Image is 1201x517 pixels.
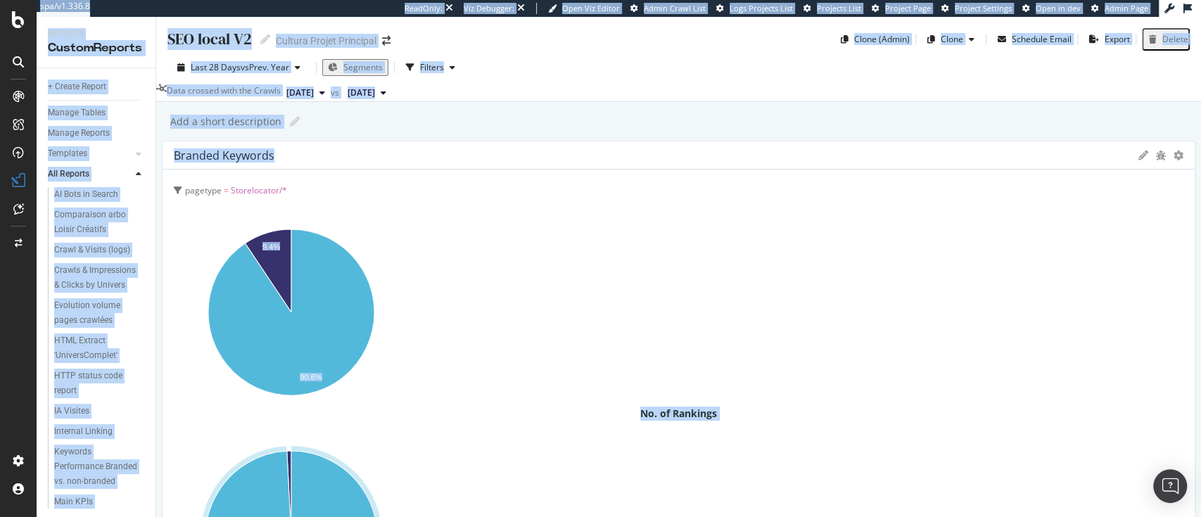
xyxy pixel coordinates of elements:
a: Crawls & Impressions & Clicks by Univers [54,263,146,293]
button: Schedule Email [992,28,1072,51]
a: Open in dev [1022,3,1081,14]
a: Internal Linking [54,424,146,439]
a: All Reports [48,167,132,181]
div: CustomReports [48,40,144,56]
div: All Reports [48,167,89,181]
a: Open Viz Editor [548,3,620,14]
div: Delete [1162,33,1188,45]
div: Main KPIs [54,494,93,509]
div: Manage Tables [48,106,106,120]
svg: A chart. [174,222,407,407]
div: Export [1105,33,1130,45]
div: Templates [48,146,87,161]
button: [DATE] [342,84,392,101]
button: Clone [922,28,980,51]
button: Export [1084,28,1130,51]
a: Project Page [872,3,931,14]
a: AI Bots in Search [54,187,146,202]
div: Data crossed with the Crawls [167,84,281,101]
a: Project Settings [941,3,1012,14]
div: Internal Linking [54,424,113,439]
button: [DATE] [281,84,331,101]
div: HTML Extract 'UniversComplet' [54,333,136,363]
button: Delete [1142,28,1190,51]
div: + Create Report [48,79,106,94]
span: 2025 Aug. 11th [286,87,314,99]
div: SEO local V2 [167,28,252,50]
a: Comparaison arbo Loisir Créatifs [54,208,146,237]
a: Manage Reports [48,126,146,141]
span: = [224,184,229,196]
span: Admin Page [1105,3,1148,13]
div: Crawl & Visits (logs) [54,243,130,257]
span: Project Page [885,3,931,13]
div: Keywords Performance Branded vs. non-branded [54,445,139,489]
i: Edit report name [260,34,270,44]
div: arrow-right-arrow-left [382,36,390,46]
div: ReadOnly: [405,3,443,14]
span: Open in dev [1036,3,1081,13]
button: Clone (Admin) [835,28,910,51]
a: Admin Page [1091,3,1148,14]
div: Evolution volume pages crawlées [54,298,136,328]
a: Manage Tables [48,106,146,120]
span: pagetype [185,184,222,196]
span: Project Settings [955,3,1012,13]
a: Admin Crawl List [630,3,706,14]
a: Main KPIs [54,494,146,509]
span: Storelocator/* [231,184,287,196]
div: Branded Keywords [174,148,274,162]
text: 90.6% [300,373,322,381]
div: bug [1155,151,1167,160]
a: Projects List [803,3,861,14]
div: Manage Reports [48,126,110,141]
div: Cultura Projet Principal [276,34,376,48]
a: + Create Report [48,79,146,94]
a: Logs Projects List [716,3,793,14]
i: Edit report name [290,117,300,127]
div: Viz Debugger: [464,3,514,14]
button: Segments [322,59,388,75]
div: Comparaison arbo Loisir Créatifs [54,208,136,237]
div: Clone [941,33,963,45]
div: Schedule Email [1012,33,1072,45]
span: Admin Crawl List [644,3,706,13]
a: Keywords Performance Branded vs. non-branded [54,445,146,489]
div: IA Visites [54,404,89,419]
a: Evolution volume pages crawlées [54,298,146,328]
span: Segments [343,61,383,73]
div: HTTP status code report [54,369,134,398]
span: Open Viz Editor [562,3,620,13]
div: AI Bots in Search [54,187,118,202]
a: HTTP status code report [54,369,146,398]
div: Clone (Admin) [854,33,910,45]
a: IA Visites [54,404,146,419]
a: Templates [48,146,132,161]
span: vs Prev. Year [241,61,289,73]
div: Open Intercom Messenger [1153,469,1187,503]
div: No. of Rankings [174,407,1183,421]
div: Add a short description [170,115,281,129]
span: 2024 Aug. 12th [348,87,375,99]
span: Projects List [817,3,861,13]
span: Logs Projects List [730,3,793,13]
text: 9.4% [262,243,280,251]
span: vs [331,87,342,98]
div: Crawls & Impressions & Clicks by Univers [54,263,138,293]
span: Last 28 Days [191,61,241,73]
div: Filters [420,61,444,73]
a: HTML Extract 'UniversComplet' [54,333,146,363]
a: Crawl & Visits (logs) [54,243,146,257]
button: Filters [400,56,461,79]
button: Last 28 DaysvsPrev. Year [167,60,310,74]
div: Reports [48,28,144,40]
